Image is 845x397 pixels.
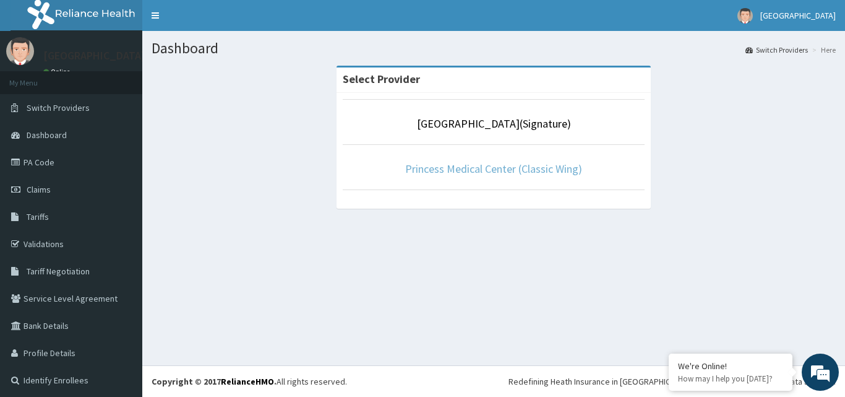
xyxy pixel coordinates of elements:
a: Princess Medical Center (Classic Wing) [405,162,582,176]
footer: All rights reserved. [142,365,845,397]
p: How may I help you today? [678,373,783,384]
img: User Image [6,37,34,65]
li: Here [809,45,836,55]
a: Online [43,68,73,76]
a: [GEOGRAPHIC_DATA](Signature) [417,116,571,131]
strong: Select Provider [343,72,420,86]
span: Dashboard [27,129,67,141]
div: Minimize live chat window [203,6,233,36]
div: Redefining Heath Insurance in [GEOGRAPHIC_DATA] using Telemedicine and Data Science! [508,375,836,388]
div: We're Online! [678,360,783,372]
h1: Dashboard [152,40,836,56]
textarea: Type your message and hit 'Enter' [6,265,236,308]
a: RelianceHMO [221,376,274,387]
strong: Copyright © 2017 . [152,376,277,387]
span: We're online! [72,120,171,245]
span: Tariffs [27,211,49,222]
img: User Image [737,8,753,24]
span: Switch Providers [27,102,90,113]
span: Claims [27,184,51,195]
a: Switch Providers [745,45,808,55]
p: [GEOGRAPHIC_DATA] [43,50,145,61]
span: [GEOGRAPHIC_DATA] [760,10,836,21]
div: Chat with us now [64,69,208,85]
span: Tariff Negotiation [27,266,90,277]
img: d_794563401_company_1708531726252_794563401 [23,62,50,93]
